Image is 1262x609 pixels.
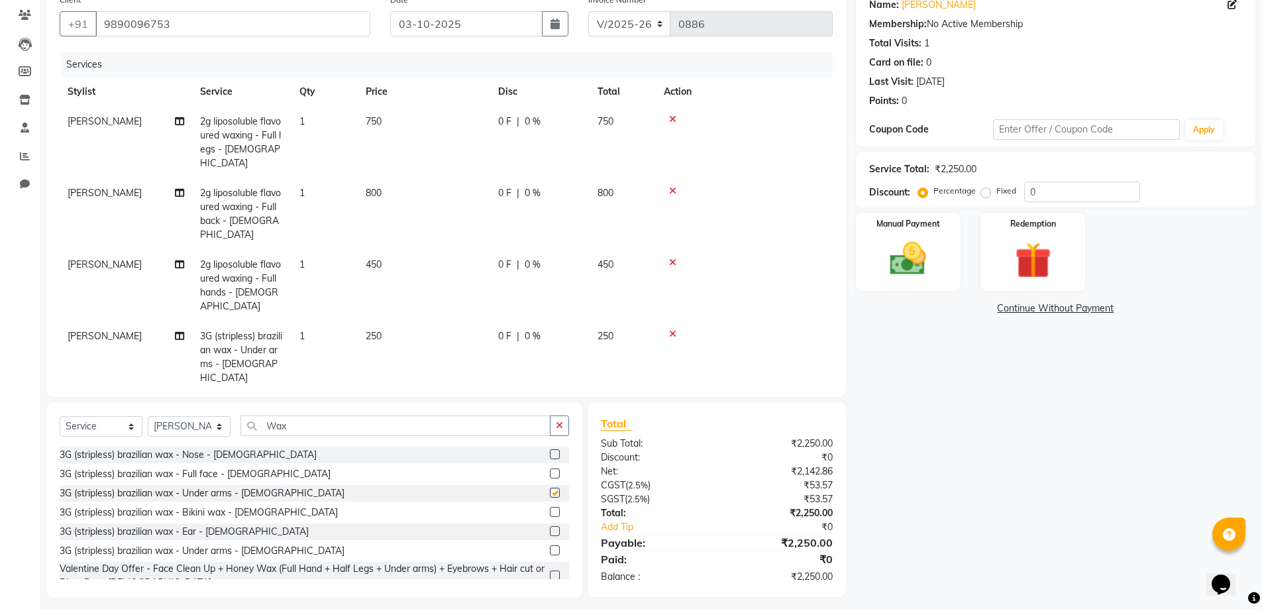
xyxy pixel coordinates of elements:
th: Qty [291,77,358,107]
div: ( ) [591,492,717,506]
div: 3G (stripless) brazilian wax - Full face - [DEMOGRAPHIC_DATA] [60,467,331,481]
th: Stylist [60,77,192,107]
span: SGST [601,493,625,505]
span: 1 [299,330,305,342]
div: Net: [591,465,717,478]
div: ₹2,250.00 [717,570,843,584]
div: ₹53.57 [717,478,843,492]
div: Coupon Code [869,123,994,137]
span: 800 [598,187,613,199]
th: Total [590,77,656,107]
div: No Active Membership [869,17,1242,31]
img: _cash.svg [878,238,937,280]
span: | [517,115,519,129]
div: Sub Total: [591,437,717,451]
div: 1 [924,36,929,50]
div: ₹0 [738,520,843,534]
div: ₹0 [717,451,843,465]
div: Services [61,52,843,77]
div: Payable: [591,535,717,551]
span: [PERSON_NAME] [68,258,142,270]
span: 2.5% [627,494,647,504]
div: ₹2,142.86 [717,465,843,478]
div: Paid: [591,551,717,567]
div: [DATE] [916,75,945,89]
span: 0 % [525,115,541,129]
a: Continue Without Payment [859,302,1253,315]
span: 0 F [498,115,511,129]
label: Fixed [996,185,1016,197]
span: Total [601,417,631,431]
span: | [517,258,519,272]
span: 0 F [498,258,511,272]
span: 800 [366,187,382,199]
span: 1 [299,187,305,199]
span: | [517,329,519,343]
th: Action [656,77,833,107]
button: +91 [60,11,97,36]
div: Discount: [591,451,717,465]
div: Balance : [591,570,717,584]
span: 450 [366,258,382,270]
span: 750 [598,115,613,127]
div: Total: [591,506,717,520]
div: 0 [902,94,907,108]
div: Valentine Day Offer - Face Clean Up + Honey Wax (Full Hand + Half Legs + Under arms) + Eyebrows +... [60,562,545,590]
span: 450 [598,258,613,270]
div: 3G (stripless) brazilian wax - Bikini wax - [DEMOGRAPHIC_DATA] [60,506,338,520]
div: Service Total: [869,162,929,176]
span: 2g liposoluble flavoured waxing - Full hands - [DEMOGRAPHIC_DATA] [200,258,281,312]
div: Points: [869,94,899,108]
span: 0 % [525,329,541,343]
span: CGST [601,479,625,491]
div: ₹2,250.00 [717,535,843,551]
span: [PERSON_NAME] [68,187,142,199]
span: 2g liposoluble flavoured waxing - Full back - [DEMOGRAPHIC_DATA] [200,187,281,241]
div: 3G (stripless) brazilian wax - Ear - [DEMOGRAPHIC_DATA] [60,525,309,539]
label: Percentage [933,185,976,197]
input: Search or Scan [240,415,551,436]
div: ₹53.57 [717,492,843,506]
div: 0 [926,56,931,70]
div: 3G (stripless) brazilian wax - Under arms - [DEMOGRAPHIC_DATA] [60,486,344,500]
div: Membership: [869,17,927,31]
span: 0 F [498,186,511,200]
label: Redemption [1010,218,1056,230]
div: 3G (stripless) brazilian wax - Under arms - [DEMOGRAPHIC_DATA] [60,544,344,558]
img: _gift.svg [1004,238,1063,283]
span: 1 [299,258,305,270]
th: Disc [490,77,590,107]
div: ₹2,250.00 [717,437,843,451]
a: Add Tip [591,520,737,534]
span: [PERSON_NAME] [68,330,142,342]
label: Manual Payment [876,218,940,230]
div: ₹2,250.00 [717,506,843,520]
input: Enter Offer / Coupon Code [993,119,1180,140]
div: ₹0 [717,551,843,567]
div: ( ) [591,478,717,492]
span: 3G (stripless) brazilian wax - Under arms - [DEMOGRAPHIC_DATA] [200,330,282,384]
span: 2g liposoluble flavoured waxing - Full legs - [DEMOGRAPHIC_DATA] [200,115,281,169]
span: 250 [366,330,382,342]
input: Search by Name/Mobile/Email/Code [95,11,370,36]
span: | [517,186,519,200]
span: 750 [366,115,382,127]
th: Service [192,77,291,107]
span: 0 % [525,258,541,272]
span: 0 F [498,329,511,343]
span: [PERSON_NAME] [68,115,142,127]
div: Last Visit: [869,75,914,89]
div: Card on file: [869,56,923,70]
iframe: chat widget [1206,556,1249,596]
div: Total Visits: [869,36,921,50]
span: 1 [299,115,305,127]
div: Discount: [869,186,910,199]
div: ₹2,250.00 [935,162,976,176]
th: Price [358,77,490,107]
span: 0 % [525,186,541,200]
div: 3G (stripless) brazilian wax - Nose - [DEMOGRAPHIC_DATA] [60,448,317,462]
span: 250 [598,330,613,342]
span: 2.5% [628,480,648,490]
button: Apply [1185,120,1223,140]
